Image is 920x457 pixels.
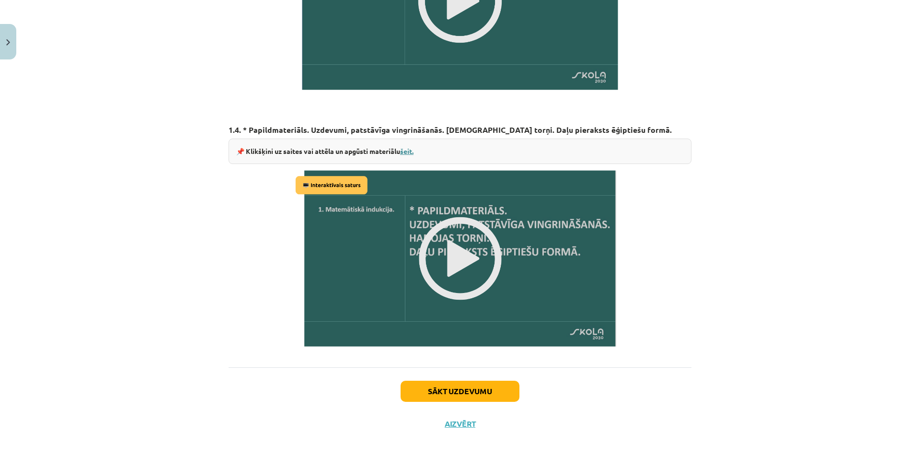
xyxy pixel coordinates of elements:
[229,125,672,135] strong: 1.4. * Papildmateriāls. Uzdevumi, patstāvīga vingrināšanās. [DEMOGRAPHIC_DATA] torņi. Daļu pierak...
[236,147,414,155] strong: 📌 Klikšķini uz saites vai attēla un apgūsti materiālu
[401,381,519,402] button: Sākt uzdevumu
[6,39,10,46] img: icon-close-lesson-0947bae3869378f0d4975bcd49f059093ad1ed9edebbc8119c70593378902aed.svg
[442,419,478,429] button: Aizvērt
[400,147,414,155] a: šeit.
